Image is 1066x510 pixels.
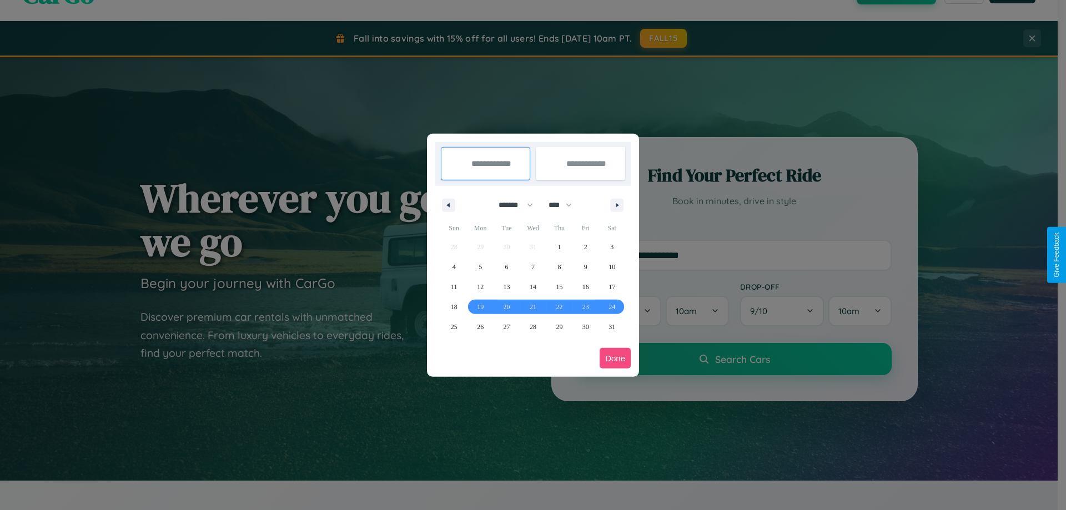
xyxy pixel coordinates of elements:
span: Sat [599,219,625,237]
button: 15 [546,277,572,297]
span: 17 [609,277,615,297]
button: 20 [494,297,520,317]
span: 5 [479,257,482,277]
span: 31 [609,317,615,337]
button: 19 [467,297,493,317]
span: 19 [477,297,484,317]
button: 11 [441,277,467,297]
span: Wed [520,219,546,237]
span: 23 [582,297,589,317]
span: 4 [452,257,456,277]
span: 12 [477,277,484,297]
span: Thu [546,219,572,237]
button: 13 [494,277,520,297]
span: Fri [572,219,599,237]
button: 18 [441,297,467,317]
button: 22 [546,297,572,317]
span: Sun [441,219,467,237]
button: 16 [572,277,599,297]
span: 18 [451,297,457,317]
button: 29 [546,317,572,337]
span: 14 [530,277,536,297]
button: 17 [599,277,625,297]
span: 27 [504,317,510,337]
span: 2 [584,237,587,257]
button: 12 [467,277,493,297]
button: 10 [599,257,625,277]
button: 3 [599,237,625,257]
button: 26 [467,317,493,337]
span: Tue [494,219,520,237]
span: 6 [505,257,509,277]
span: 8 [557,257,561,277]
button: 27 [494,317,520,337]
button: 4 [441,257,467,277]
button: 28 [520,317,546,337]
span: 28 [530,317,536,337]
span: 29 [556,317,562,337]
button: 6 [494,257,520,277]
button: 23 [572,297,599,317]
button: 1 [546,237,572,257]
span: 25 [451,317,457,337]
span: 7 [531,257,535,277]
span: 21 [530,297,536,317]
span: 16 [582,277,589,297]
button: 24 [599,297,625,317]
button: 2 [572,237,599,257]
span: 11 [451,277,457,297]
span: 20 [504,297,510,317]
span: 10 [609,257,615,277]
div: Give Feedback [1053,233,1060,277]
button: 5 [467,257,493,277]
span: 24 [609,297,615,317]
button: 8 [546,257,572,277]
button: 14 [520,277,546,297]
button: 9 [572,257,599,277]
span: 26 [477,317,484,337]
button: Done [600,348,631,368]
button: 30 [572,317,599,337]
span: 22 [556,297,562,317]
span: 9 [584,257,587,277]
span: 1 [557,237,561,257]
span: 13 [504,277,510,297]
span: 30 [582,317,589,337]
span: 15 [556,277,562,297]
button: 31 [599,317,625,337]
button: 21 [520,297,546,317]
span: Mon [467,219,493,237]
span: 3 [610,237,614,257]
button: 25 [441,317,467,337]
button: 7 [520,257,546,277]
